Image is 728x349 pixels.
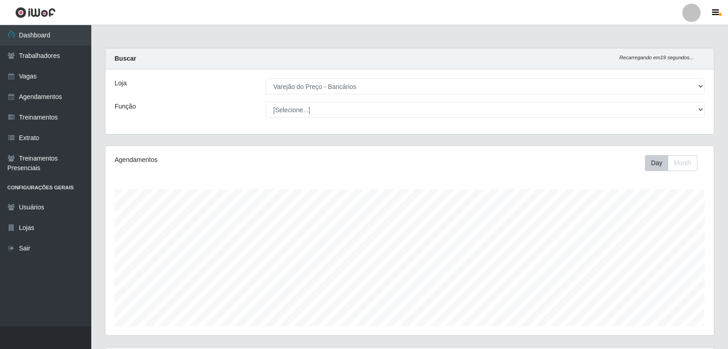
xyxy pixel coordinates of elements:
[15,7,56,18] img: CoreUI Logo
[668,155,697,171] button: Month
[645,155,668,171] button: Day
[115,78,126,88] label: Loja
[645,155,705,171] div: Toolbar with button groups
[115,55,136,62] strong: Buscar
[115,155,352,165] div: Agendamentos
[645,155,697,171] div: First group
[619,55,694,60] i: Recarregando em 19 segundos...
[115,102,136,111] label: Função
